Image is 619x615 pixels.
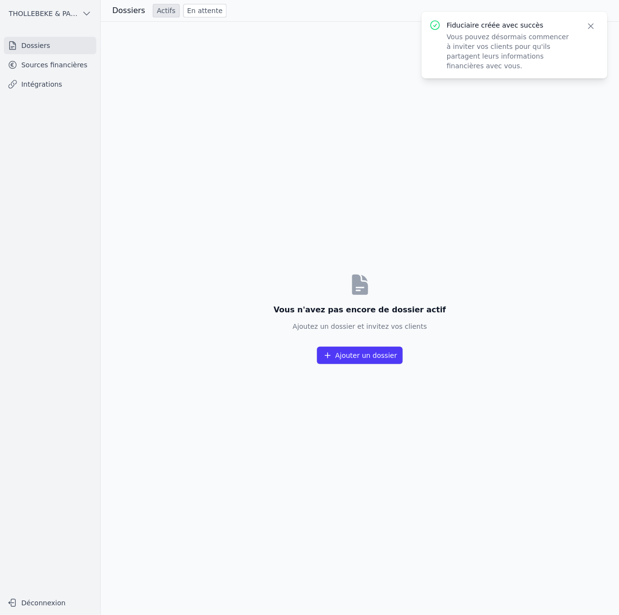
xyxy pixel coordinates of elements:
[4,76,96,93] a: Intégrations
[4,56,96,74] a: Sources financières
[447,32,574,71] p: Vous pouvez désormais commencer à inviter vos clients pour qu'ils partagent leurs informations fi...
[4,37,96,54] a: Dossiers
[273,322,446,331] p: Ajoutez un dossier et invitez vos clients
[447,20,574,30] p: Fiduciaire créée avec succès
[9,9,78,18] span: THOLLEBEKE & PARTNERS bvbvba BVBA
[112,5,145,16] h3: Dossiers
[4,595,96,611] button: Déconnexion
[4,6,96,21] button: THOLLEBEKE & PARTNERS bvbvba BVBA
[153,4,180,17] a: Actifs
[317,347,403,364] button: Ajouter un dossier
[273,304,446,316] h3: Vous n'avez pas encore de dossier actif
[183,4,226,17] a: En attente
